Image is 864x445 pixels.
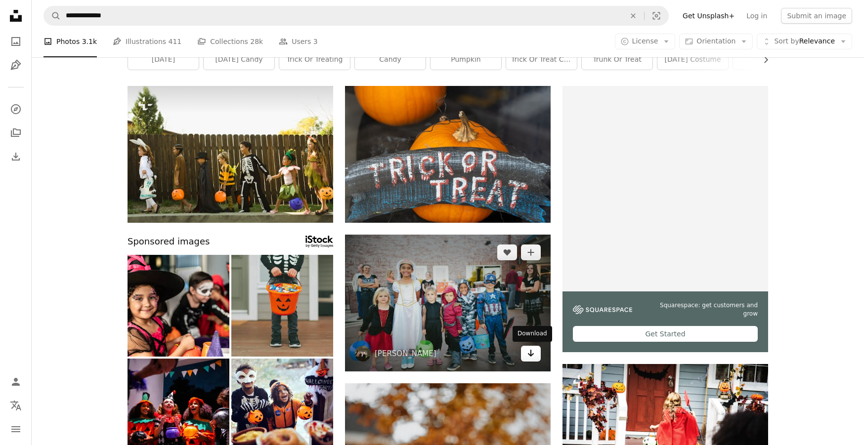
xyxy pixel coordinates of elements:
button: Sort byRelevance [757,34,852,49]
button: scroll list to the right [757,50,768,70]
a: Download History [6,147,26,166]
span: Sort by [774,37,799,45]
button: Visual search [645,6,668,25]
a: text [345,150,551,159]
a: Collections 28k [197,26,263,57]
button: Menu [6,419,26,439]
span: Relevance [774,37,835,46]
img: text [345,86,551,223]
a: trick or treat candy [506,50,577,70]
a: candy [355,50,426,70]
button: Clear [622,6,644,25]
a: Squarespace: get customers and growGet Started [562,86,768,352]
a: Log in [740,8,773,24]
a: trunk or treat [582,50,652,70]
span: Squarespace: get customers and grow [644,301,758,318]
button: Submit an image [781,8,852,24]
a: Collections [6,123,26,143]
a: Explore [6,99,26,119]
img: Low Section Of Boy With Sweet Food In Bucket Standing At Home During Halloween [231,255,333,357]
img: a group of children dressed up in halloween costumes [128,86,333,223]
span: 411 [169,36,182,47]
a: [DATE] candy [204,50,274,70]
a: [DATE] costume [657,50,728,70]
a: pumpkin [431,50,501,70]
a: Illustrations [6,55,26,75]
a: Home — Unsplash [6,6,26,28]
a: trick or treating [279,50,350,70]
button: Add to Collection [521,244,541,260]
a: Log in / Sign up [6,372,26,392]
button: Language [6,396,26,415]
span: Sponsored images [128,235,210,249]
a: children standing while holding Jack 'o lantern and wearing costume [345,298,551,307]
form: Find visuals sitewide [43,6,669,26]
button: Orientation [679,34,753,49]
button: License [615,34,676,49]
a: Users 3 [279,26,318,57]
a: Photos [6,32,26,51]
div: Download [513,326,552,342]
a: Little children trick or treating [562,428,768,437]
a: Download [521,346,541,362]
div: Get Started [573,326,758,342]
button: Like [497,244,517,260]
span: 28k [250,36,263,47]
a: spooky [733,50,804,70]
span: License [632,37,658,45]
img: Portrait of a child girl with friends using Halloween costume at home [128,255,229,357]
img: Go to Conner Baker's profile [355,346,371,362]
a: [DATE] [128,50,199,70]
span: Orientation [696,37,735,45]
a: Illustrations 411 [113,26,181,57]
button: Search Unsplash [44,6,61,25]
a: a group of children dressed up in halloween costumes [128,150,333,159]
a: Get Unsplash+ [677,8,740,24]
img: children standing while holding Jack 'o lantern and wearing costume [345,235,551,371]
span: 3 [313,36,318,47]
img: file-1747939142011-51e5cc87e3c9 [573,305,632,314]
a: [PERSON_NAME] [375,349,436,359]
